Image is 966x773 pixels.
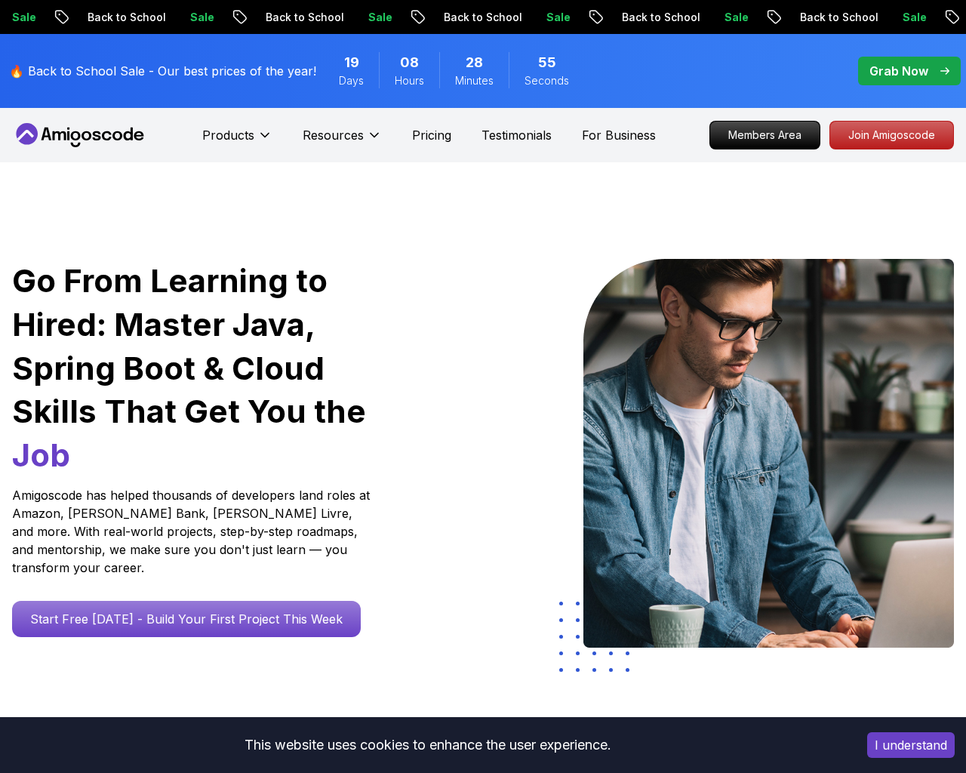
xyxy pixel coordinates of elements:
span: Hours [395,73,424,88]
span: Minutes [455,73,494,88]
a: Start Free [DATE] - Build Your First Project This Week [12,601,361,637]
a: Testimonials [481,126,552,144]
span: Days [339,73,364,88]
button: Resources [303,126,382,156]
button: Products [202,126,272,156]
p: 🔥 Back to School Sale - Our best prices of the year! [9,62,316,80]
span: 28 Minutes [466,52,483,73]
img: hero [583,259,954,648]
p: Sale [177,10,226,25]
a: Join Amigoscode [829,121,954,149]
span: 19 Days [344,52,359,73]
button: Accept cookies [867,732,955,758]
p: Resources [303,126,364,144]
p: Sale [712,10,760,25]
span: 8 Hours [400,52,419,73]
p: Amigoscode has helped thousands of developers land roles at Amazon, [PERSON_NAME] Bank, [PERSON_N... [12,486,374,577]
span: Job [12,436,70,474]
span: Seconds [525,73,569,88]
div: This website uses cookies to enhance the user experience. [11,728,844,762]
p: Sale [890,10,938,25]
p: Products [202,126,254,144]
p: Grab Now [869,62,928,80]
p: Back to School [75,10,177,25]
h1: Go From Learning to Hired: Master Java, Spring Boot & Cloud Skills That Get You the [12,259,390,477]
p: Back to School [609,10,712,25]
span: 55 Seconds [538,52,556,73]
p: Join Amigoscode [830,122,953,149]
p: Back to School [787,10,890,25]
p: Sale [534,10,582,25]
p: Sale [355,10,404,25]
p: Back to School [431,10,534,25]
p: Members Area [710,122,820,149]
a: Members Area [709,121,820,149]
a: For Business [582,126,656,144]
a: Pricing [412,126,451,144]
p: Back to School [253,10,355,25]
